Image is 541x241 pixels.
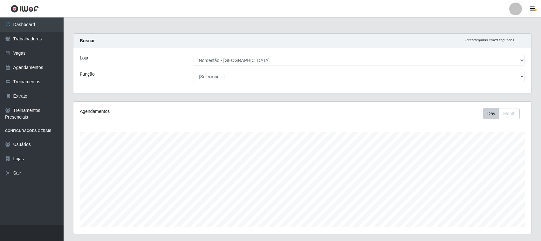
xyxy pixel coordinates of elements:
button: Month [499,108,520,119]
label: Loja [80,55,88,61]
strong: Buscar [80,38,95,43]
div: Toolbar with button groups [483,108,525,119]
img: CoreUI Logo [10,5,39,13]
label: Função [80,71,95,78]
i: Recarregando em 28 segundos... [465,38,517,42]
div: First group [483,108,520,119]
button: Day [483,108,499,119]
div: Agendamentos [80,108,260,115]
